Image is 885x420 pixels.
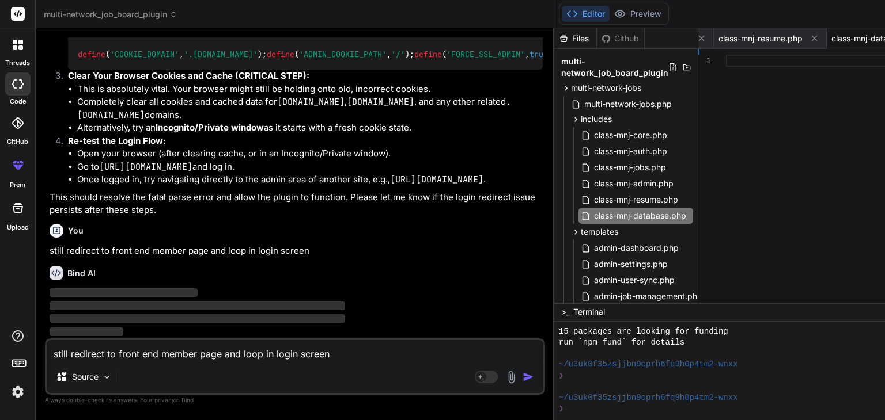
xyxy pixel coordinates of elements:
[581,113,612,125] span: includes
[77,173,543,186] li: Once logged in, try navigating directly to the admin area of another site, e.g., .
[593,161,667,174] span: class-mnj-jobs.php
[571,82,641,94] span: multi-network-jobs
[559,359,738,370] span: ~/u3uk0f35zsjjbn9cprh6fq9h0p4tm2-wnxx
[593,144,668,158] span: class-mnj-auth.php
[347,96,414,108] code: [DOMAIN_NAME]
[7,137,28,147] label: GitHub
[72,371,99,383] p: Source
[156,122,264,133] strong: Incognito/Private window
[68,70,309,81] strong: Clear Your Browser Cookies and Cache (CRITICAL STEP):
[50,245,543,258] p: still redirect to front end member page and loop in login screen
[583,97,673,111] span: multi-network-jobs.php
[77,147,543,161] li: Open your browser (after clearing cache, or in an Incognito/Private window).
[99,161,192,173] code: [URL][DOMAIN_NAME]
[50,301,345,310] span: ‌
[5,58,30,68] label: threads
[610,6,666,22] button: Preview
[77,48,558,60] code: ( , ); ( , ); ( , );
[561,306,570,318] span: >_
[559,403,565,414] span: ❯
[267,49,294,60] span: define
[698,55,711,67] div: 1
[559,392,738,403] span: ~/u3uk0f35zsjjbn9cprh6fq9h0p4tm2-wnxx
[45,395,545,406] p: Always double-check its answers. Your in Bind
[77,96,543,121] li: Completely clear all cookies and cached data for , , and any other related domains.
[77,83,543,96] li: This is absolutely vital. Your browser might still be holding onto old, incorrect cookies.
[581,226,618,238] span: templates
[391,49,405,60] span: '/'
[593,257,669,271] span: admin-settings.php
[447,49,525,60] span: 'FORCE_SSL_ADMIN'
[414,49,442,60] span: define
[10,180,25,190] label: prem
[505,371,518,384] img: attachment
[77,161,543,174] li: Go to and log in.
[593,289,704,303] span: admin-job-management.php
[573,306,605,318] span: Terminal
[523,371,534,383] img: icon
[68,135,166,146] strong: Re-test the Login Flow:
[559,371,565,381] span: ❯
[50,327,123,336] span: ‌
[390,174,483,185] code: [URL][DOMAIN_NAME]
[44,9,177,20] span: multi-network_job_board_plugin
[530,49,548,60] span: true
[7,223,29,232] label: Upload
[718,33,803,44] span: class-mnj-resume.php
[561,56,668,79] span: multi-network_job_board_plugin
[50,314,345,323] span: ‌
[593,273,676,287] span: admin-user-sync.php
[50,288,198,297] span: ‌
[593,193,679,207] span: class-mnj-resume.php
[593,241,680,255] span: admin-dashboard.php
[110,49,179,60] span: 'COOKIE_DOMAIN'
[50,191,543,217] p: This should resolve the fatal parse error and allow the plugin to function. Please let me know if...
[559,326,728,337] span: 15 packages are looking for funding
[593,209,687,223] span: class-mnj-database.php
[554,33,596,44] div: Files
[277,96,345,108] code: [DOMAIN_NAME]
[77,121,543,135] li: Alternatively, try an as it starts with a fresh cookie state.
[77,96,511,121] code: .[DOMAIN_NAME]
[593,128,668,142] span: class-mnj-core.php
[593,177,675,190] span: class-mnj-admin.php
[8,382,28,402] img: settings
[78,49,105,60] span: define
[299,49,387,60] span: 'ADMIN_COOKIE_PATH'
[559,337,684,348] span: run `npm fund` for details
[67,268,96,279] h6: Bind AI
[154,396,175,403] span: privacy
[10,97,26,106] label: code
[597,33,644,44] div: Github
[68,225,84,236] h6: You
[184,49,258,60] span: '.[DOMAIN_NAME]'
[102,372,112,382] img: Pick Models
[562,6,610,22] button: Editor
